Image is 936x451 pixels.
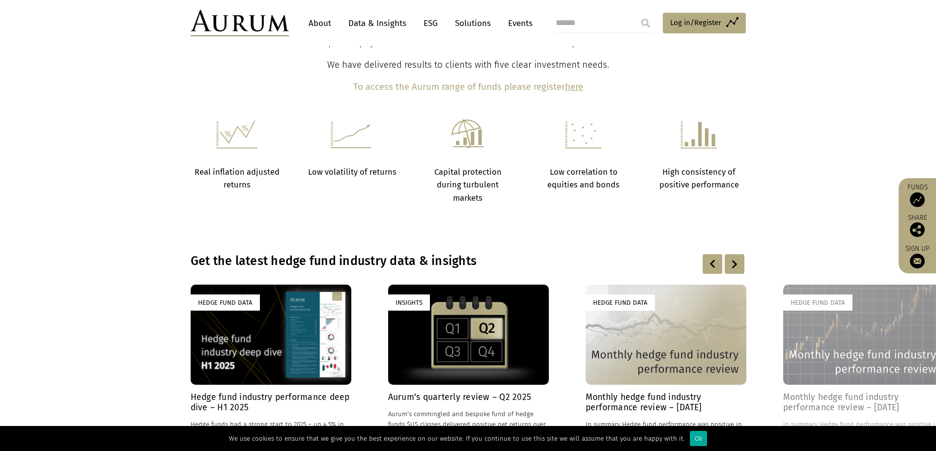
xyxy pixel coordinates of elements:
[191,10,289,36] img: Aurum
[910,254,925,268] img: Sign up to our newsletter
[904,183,931,207] a: Funds
[388,294,430,311] div: Insights
[670,17,721,28] span: Log in/Register
[388,392,549,402] h4: Aurum’s quarterly review – Q2 2025
[388,409,549,451] p: Aurum’s commingled and bespoke fund of hedge funds $US classes delivered positive net returns ove...
[419,14,443,32] a: ESG
[327,59,609,70] span: We have delivered results to clients with five clear investment needs.
[434,167,502,203] strong: Capital protection during turbulent markets
[547,167,620,189] strong: Low correlation to equities and bonds
[353,81,565,92] b: To access the Aurum range of funds please register
[450,14,496,32] a: Solutions
[586,392,746,413] h4: Monthly hedge fund industry performance review – [DATE]
[910,222,925,237] img: Share this post
[904,214,931,237] div: Share
[659,167,739,189] strong: High consistency of positive performance
[904,244,931,268] a: Sign up
[663,13,746,33] a: Log in/Register
[690,431,707,446] div: Ok
[343,14,411,32] a: Data & Insights
[191,392,351,413] h4: Hedge fund industry performance deep dive – H1 2025
[191,294,260,311] div: Hedge Fund Data
[195,167,280,189] strong: Real inflation adjusted returns
[191,419,351,450] p: Hedge funds had a strong start to 2025 – up 4.5% in H1, albeit they underperformed bonds, +7.3% a...
[304,14,336,32] a: About
[586,294,655,311] div: Hedge Fund Data
[636,13,655,33] input: Submit
[308,167,397,177] strong: Low volatility of returns
[910,192,925,207] img: Access Funds
[503,14,533,32] a: Events
[565,81,583,92] a: here
[783,294,852,311] div: Hedge Fund Data
[191,254,619,268] h3: Get the latest hedge fund industry data & insights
